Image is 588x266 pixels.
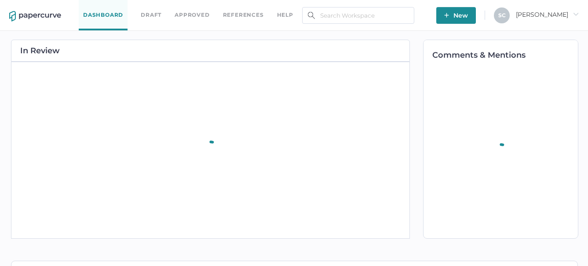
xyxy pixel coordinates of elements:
[9,11,61,22] img: papercurve-logo-colour.7244d18c.svg
[573,11,579,17] i: arrow_right
[516,11,579,18] span: [PERSON_NAME]
[498,12,506,18] span: S C
[302,7,414,24] input: Search Workspace
[223,10,264,20] a: References
[308,12,315,19] img: search.bf03fe8b.svg
[444,13,449,18] img: plus-white.e19ec114.svg
[444,7,468,24] span: New
[141,10,161,20] a: Draft
[483,133,519,173] div: animation
[277,10,293,20] div: help
[436,7,476,24] button: New
[175,10,209,20] a: Approved
[432,51,578,59] h2: Comments & Mentions
[193,130,229,170] div: animation
[20,47,60,55] h2: In Review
